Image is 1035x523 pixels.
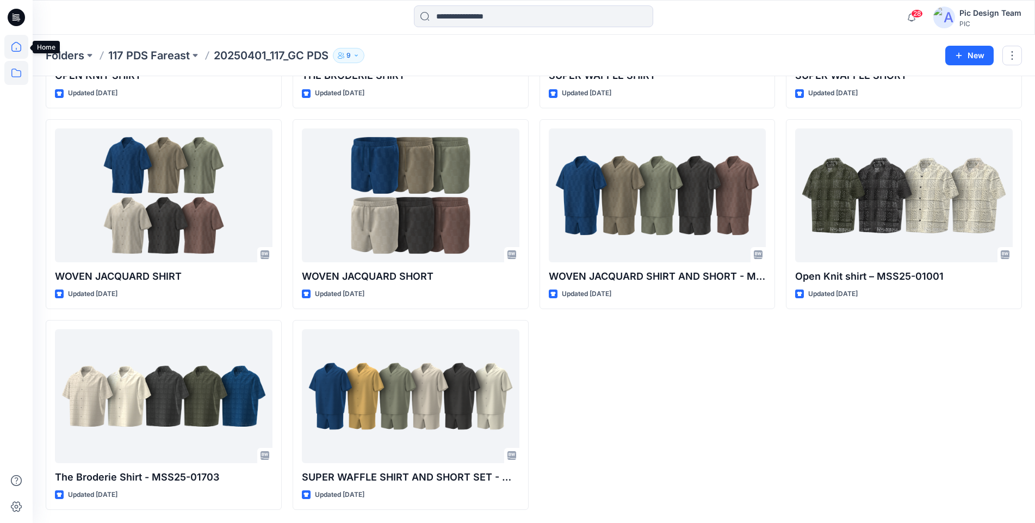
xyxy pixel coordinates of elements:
[302,128,519,262] a: WOVEN JACQUARD SHORT
[315,489,364,501] p: Updated [DATE]
[549,128,766,262] a: WOVEN JACQUARD SHIRT AND SHORT - MSS26-01300 & MSS26-04300
[214,48,329,63] p: 20250401_117_GC PDS
[302,269,519,284] p: WOVEN JACQUARD SHORT
[333,48,364,63] button: 9
[55,470,272,485] p: The Broderie Shirt - MSS25-01703
[945,46,994,65] button: New
[302,470,519,485] p: SUPER WAFFLE SHIRT AND SHORT SET - MSS25-01300 & MSS25-04300
[959,20,1021,28] div: PIC
[562,288,611,300] p: Updated [DATE]
[346,50,351,61] p: 9
[808,288,858,300] p: Updated [DATE]
[55,329,272,463] a: The Broderie Shirt - MSS25-01703
[55,269,272,284] p: WOVEN JACQUARD SHIRT
[933,7,955,28] img: avatar
[108,48,190,63] a: 117 PDS Fareast
[315,88,364,99] p: Updated [DATE]
[315,288,364,300] p: Updated [DATE]
[549,269,766,284] p: WOVEN JACQUARD SHIRT AND SHORT - MSS26-01300 & MSS26-04300
[68,288,117,300] p: Updated [DATE]
[55,128,272,262] a: WOVEN JACQUARD SHIRT
[795,128,1013,262] a: Open Knit shirt – MSS25-01001
[46,48,84,63] a: Folders
[562,88,611,99] p: Updated [DATE]
[795,269,1013,284] p: Open Knit shirt – MSS25-01001
[68,489,117,501] p: Updated [DATE]
[302,329,519,463] a: SUPER WAFFLE SHIRT AND SHORT SET - MSS25-01300 & MSS25-04300
[808,88,858,99] p: Updated [DATE]
[911,9,923,18] span: 28
[68,88,117,99] p: Updated [DATE]
[959,7,1021,20] div: Pic Design Team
